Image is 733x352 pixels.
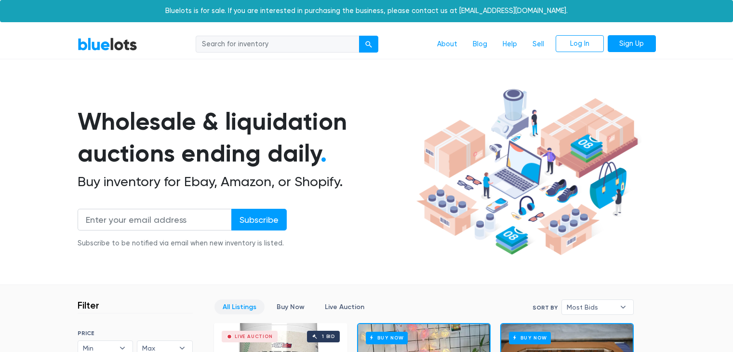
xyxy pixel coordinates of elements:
[495,35,525,54] a: Help
[78,174,413,190] h2: Buy inventory for Ebay, Amazon, or Shopify.
[567,300,615,314] span: Most Bids
[556,35,604,53] a: Log In
[429,35,465,54] a: About
[317,299,373,314] a: Live Auction
[78,37,137,51] a: BlueLots
[533,303,558,312] label: Sort By
[613,300,633,314] b: ▾
[235,334,273,339] div: Live Auction
[608,35,656,53] a: Sign Up
[214,299,265,314] a: All Listings
[196,36,360,53] input: Search for inventory
[78,106,413,170] h1: Wholesale & liquidation auctions ending daily
[413,84,641,260] img: hero-ee84e7d0318cb26816c560f6b4441b76977f77a177738b4e94f68c95b2b83dbb.png
[78,299,99,311] h3: Filter
[78,209,232,230] input: Enter your email address
[465,35,495,54] a: Blog
[320,139,327,168] span: .
[78,330,193,337] h6: PRICE
[78,238,287,249] div: Subscribe to be notified via email when new inventory is listed.
[231,209,287,230] input: Subscribe
[509,332,551,344] h6: Buy Now
[366,332,408,344] h6: Buy Now
[322,334,335,339] div: 1 bid
[525,35,552,54] a: Sell
[268,299,313,314] a: Buy Now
